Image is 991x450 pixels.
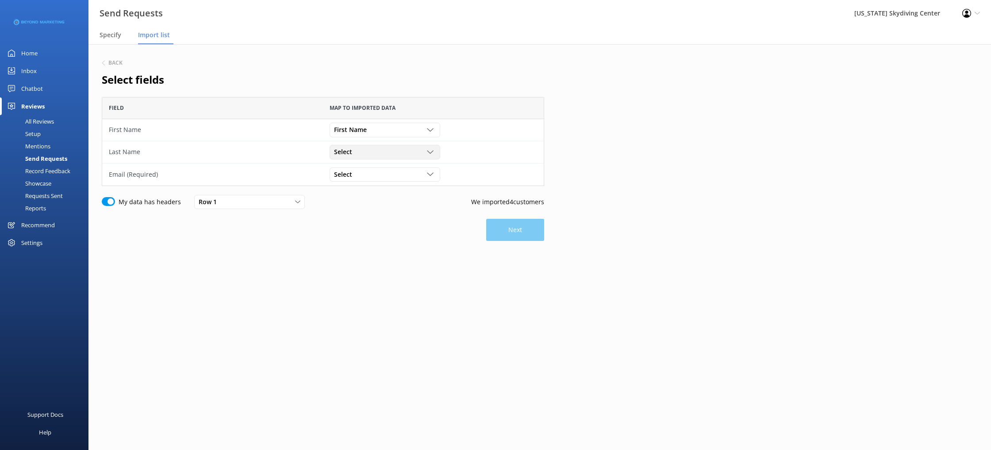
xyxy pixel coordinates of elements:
div: Inbox [21,62,37,80]
div: Reports [5,202,46,214]
button: Back [102,60,123,66]
a: Record Feedback [5,165,88,177]
div: grid [102,119,544,186]
h6: Back [108,60,123,66]
div: Home [21,44,38,62]
a: Send Requests [5,152,88,165]
span: Field [109,104,124,112]
h2: Select fields [102,71,544,88]
a: All Reviews [5,115,88,128]
div: Recommend [21,216,55,234]
div: Settings [21,234,42,252]
span: Import list [138,31,170,39]
span: Specify [100,31,121,39]
span: First Name [334,125,372,135]
a: Reports [5,202,88,214]
a: Showcase [5,177,88,190]
img: 3-1676954853.png [13,15,64,30]
div: Chatbot [21,80,43,97]
label: My data has headers [119,197,181,207]
span: Map to imported data [330,104,396,112]
p: We imported 4 customers [471,197,544,207]
div: Last Name [109,147,316,157]
a: Setup [5,128,88,140]
div: First Name [109,125,316,135]
div: Email (Required) [109,170,316,179]
div: Requests Sent [5,190,63,202]
div: Showcase [5,177,51,190]
span: Select [334,147,357,157]
div: Support Docs [27,406,63,423]
span: Row 1 [199,197,222,207]
div: Setup [5,128,41,140]
div: Help [39,423,51,441]
div: Record Feedback [5,165,70,177]
a: Requests Sent [5,190,88,202]
div: Reviews [21,97,45,115]
div: All Reviews [5,115,54,128]
div: Mentions [5,140,50,152]
div: Send Requests [5,152,67,165]
span: Select [334,170,357,179]
h3: Send Requests [100,6,163,20]
a: Mentions [5,140,88,152]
